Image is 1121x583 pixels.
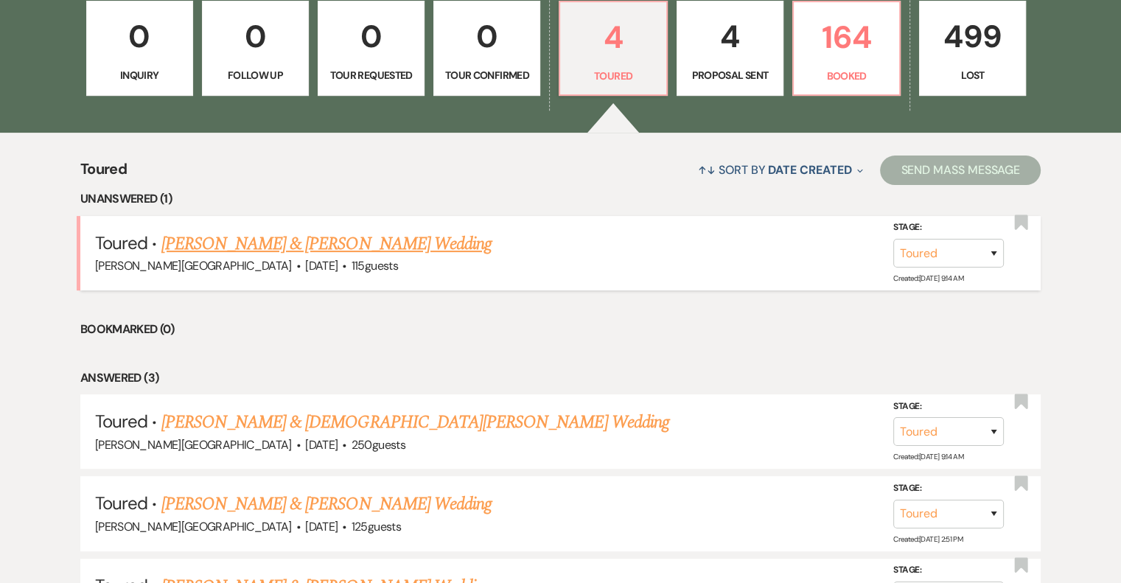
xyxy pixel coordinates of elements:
[80,369,1041,388] li: Answered (3)
[96,67,184,83] p: Inquiry
[202,1,309,97] a: 0Follow Up
[352,519,401,534] span: 125 guests
[352,437,405,453] span: 250 guests
[569,13,657,62] p: 4
[893,534,963,543] span: Created: [DATE] 2:51 PM
[803,68,890,84] p: Booked
[677,1,783,97] a: 4Proposal Sent
[768,162,851,178] span: Date Created
[161,491,492,517] a: [PERSON_NAME] & [PERSON_NAME] Wedding
[893,273,963,283] span: Created: [DATE] 9:14 AM
[692,150,869,189] button: Sort By Date Created
[95,492,147,514] span: Toured
[305,258,338,273] span: [DATE]
[443,12,531,61] p: 0
[929,67,1016,83] p: Lost
[893,220,1004,236] label: Stage:
[95,258,292,273] span: [PERSON_NAME][GEOGRAPHIC_DATA]
[559,1,667,97] a: 4Toured
[305,519,338,534] span: [DATE]
[212,12,299,61] p: 0
[803,13,890,62] p: 164
[352,258,398,273] span: 115 guests
[318,1,425,97] a: 0Tour Requested
[96,12,184,61] p: 0
[80,320,1041,339] li: Bookmarked (0)
[792,1,901,97] a: 164Booked
[893,452,963,461] span: Created: [DATE] 9:14 AM
[443,67,531,83] p: Tour Confirmed
[161,409,669,436] a: [PERSON_NAME] & [DEMOGRAPHIC_DATA][PERSON_NAME] Wedding
[161,231,492,257] a: [PERSON_NAME] & [PERSON_NAME] Wedding
[80,158,127,189] span: Toured
[893,399,1004,415] label: Stage:
[212,67,299,83] p: Follow Up
[95,437,292,453] span: [PERSON_NAME][GEOGRAPHIC_DATA]
[919,1,1026,97] a: 499Lost
[893,562,1004,579] label: Stage:
[327,67,415,83] p: Tour Requested
[80,189,1041,209] li: Unanswered (1)
[893,481,1004,497] label: Stage:
[95,519,292,534] span: [PERSON_NAME][GEOGRAPHIC_DATA]
[433,1,540,97] a: 0Tour Confirmed
[698,162,716,178] span: ↑↓
[686,12,774,61] p: 4
[86,1,193,97] a: 0Inquiry
[569,68,657,84] p: Toured
[327,12,415,61] p: 0
[686,67,774,83] p: Proposal Sent
[95,231,147,254] span: Toured
[929,12,1016,61] p: 499
[95,410,147,433] span: Toured
[880,156,1041,185] button: Send Mass Message
[305,437,338,453] span: [DATE]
